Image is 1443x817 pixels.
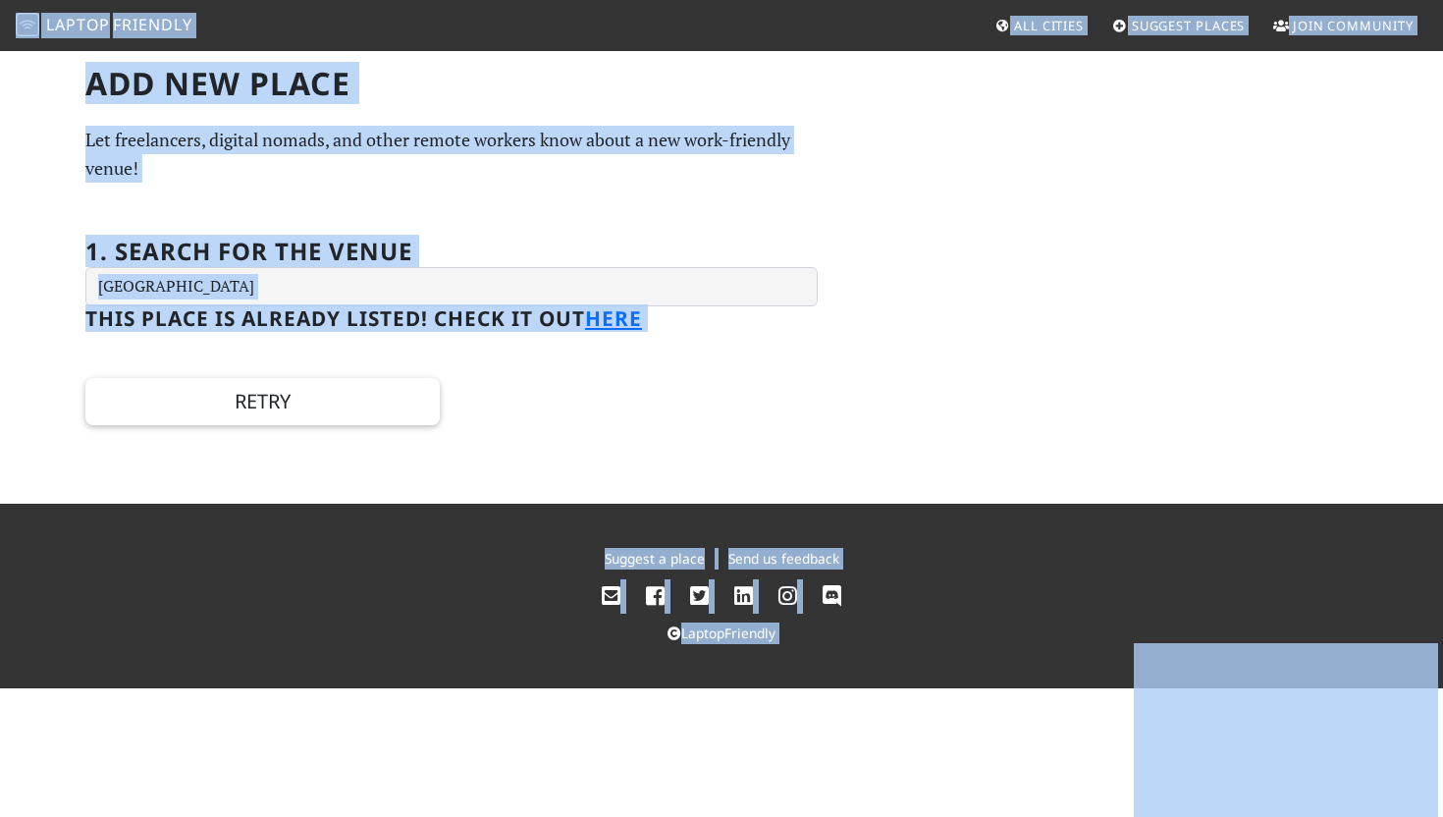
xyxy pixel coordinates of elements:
a: All Cities [987,8,1092,43]
span: Join Community [1293,17,1414,34]
a: Suggest Places [1104,8,1254,43]
h2: 1. Search for the venue [85,238,412,266]
button: Retry [85,378,440,425]
a: Suggest a place [605,549,705,568]
a: LaptopFriendly LaptopFriendly [16,9,192,43]
span: All Cities [1014,17,1084,34]
input: Enter a location [85,267,818,306]
a: here [585,304,642,332]
h3: This place is already listed! Check it out [85,306,818,331]
a: Join Community [1265,8,1421,43]
span: Laptop [46,14,110,35]
span: Suggest Places [1132,17,1246,34]
a: LaptopFriendly [668,624,775,642]
a: Send us feedback [728,549,839,568]
p: Let freelancers, digital nomads, and other remote workers know about a new work-friendly venue! [85,126,818,183]
h1: Add new Place [85,65,818,102]
img: LaptopFriendly [16,13,39,36]
span: Friendly [113,14,191,35]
